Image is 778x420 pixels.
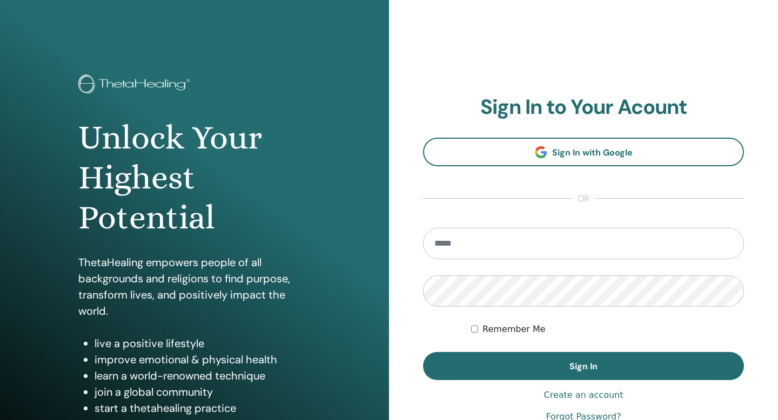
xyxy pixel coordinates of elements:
span: Sign In with Google [552,147,633,158]
span: or [572,192,595,205]
p: ThetaHealing empowers people of all backgrounds and religions to find purpose, transform lives, a... [78,254,311,319]
label: Remember Me [482,323,546,336]
a: Create an account [544,389,623,402]
h2: Sign In to Your Acount [423,95,744,120]
li: join a global community [95,384,311,400]
li: start a thetahealing practice [95,400,311,416]
a: Sign In with Google [423,138,744,166]
li: live a positive lifestyle [95,335,311,351]
h1: Unlock Your Highest Potential [78,118,311,238]
li: learn a world-renowned technique [95,368,311,384]
button: Sign In [423,352,744,380]
div: Keep me authenticated indefinitely or until I manually logout [471,323,744,336]
span: Sign In [569,361,598,372]
li: improve emotional & physical health [95,351,311,368]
